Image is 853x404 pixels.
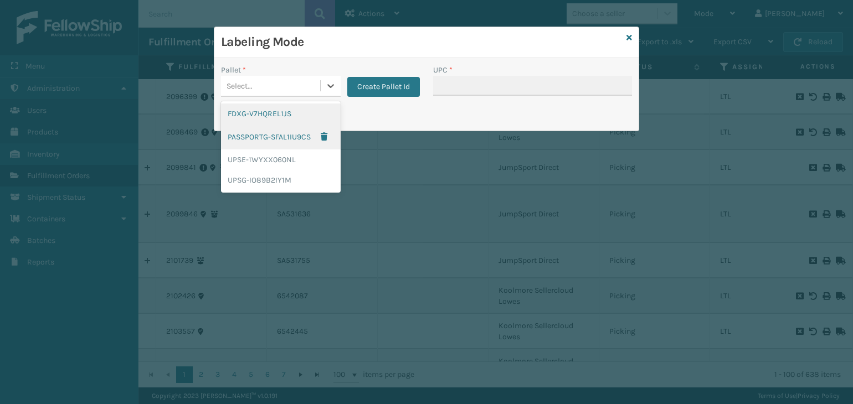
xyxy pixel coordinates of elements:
[221,34,622,50] h3: Labeling Mode
[227,80,253,92] div: Select...
[347,77,420,97] button: Create Pallet Id
[221,170,341,190] div: UPSG-IO89B2IY1M
[221,64,246,76] label: Pallet
[433,64,453,76] label: UPC
[221,149,341,170] div: UPSE-1WYXX060NL
[221,103,341,124] div: FDXG-V7HQREL1JS
[221,124,341,149] div: PASSPORTG-SFAL1IU9CS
